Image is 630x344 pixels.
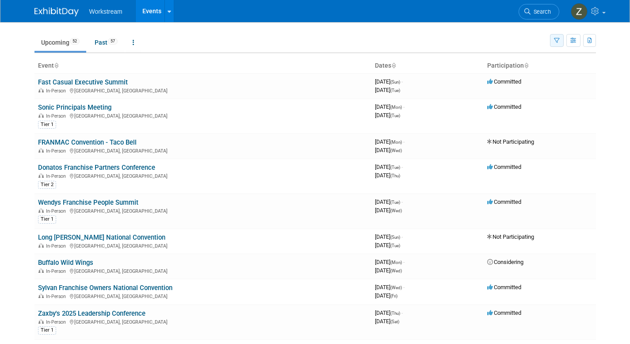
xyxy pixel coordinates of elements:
[375,78,403,85] span: [DATE]
[46,268,69,274] span: In-Person
[46,319,69,325] span: In-Person
[38,173,44,178] img: In-Person Event
[46,294,69,299] span: In-Person
[487,199,521,205] span: Committed
[391,62,396,69] a: Sort by Start Date
[38,148,44,153] img: In-Person Event
[524,62,528,69] a: Sort by Participation Type
[375,318,399,325] span: [DATE]
[401,310,403,316] span: -
[46,148,69,154] span: In-Person
[70,38,80,45] span: 52
[38,284,172,292] a: Sylvan Franchise Owners National Convention
[401,233,403,240] span: -
[34,34,86,51] a: Upcoming52
[390,311,400,316] span: (Thu)
[487,78,521,85] span: Committed
[487,103,521,110] span: Committed
[403,259,405,265] span: -
[403,284,405,290] span: -
[38,208,44,213] img: In-Person Event
[375,147,402,153] span: [DATE]
[390,319,399,324] span: (Sat)
[390,268,402,273] span: (Wed)
[487,310,521,316] span: Committed
[375,112,400,118] span: [DATE]
[390,243,400,248] span: (Tue)
[390,200,400,205] span: (Tue)
[88,34,124,51] a: Past57
[390,140,402,145] span: (Mon)
[38,121,56,129] div: Tier 1
[38,103,111,111] a: Sonic Principals Meeting
[38,310,145,317] a: Zaxby's 2025 Leadership Conference
[375,138,405,145] span: [DATE]
[401,164,403,170] span: -
[390,105,402,110] span: (Mon)
[375,292,397,299] span: [DATE]
[487,284,521,290] span: Committed
[38,292,368,299] div: [GEOGRAPHIC_DATA], [GEOGRAPHIC_DATA]
[38,172,368,179] div: [GEOGRAPHIC_DATA], [GEOGRAPHIC_DATA]
[46,88,69,94] span: In-Person
[38,78,128,86] a: Fast Casual Executive Summit
[390,208,402,213] span: (Wed)
[375,267,402,274] span: [DATE]
[46,173,69,179] span: In-Person
[38,233,165,241] a: Long [PERSON_NAME] National Convention
[38,294,44,298] img: In-Person Event
[375,233,403,240] span: [DATE]
[38,112,368,119] div: [GEOGRAPHIC_DATA], [GEOGRAPHIC_DATA]
[375,259,405,265] span: [DATE]
[519,4,559,19] a: Search
[375,242,400,248] span: [DATE]
[375,310,403,316] span: [DATE]
[108,38,118,45] span: 57
[403,138,405,145] span: -
[487,259,523,265] span: Considering
[403,103,405,110] span: -
[390,165,400,170] span: (Tue)
[390,260,402,265] span: (Mon)
[46,208,69,214] span: In-Person
[571,3,588,20] img: Zakiyah Hanani
[34,8,79,16] img: ExhibitDay
[375,199,403,205] span: [DATE]
[38,199,138,206] a: Wendys Franchise People Summit
[375,103,405,110] span: [DATE]
[390,113,400,118] span: (Tue)
[38,147,368,154] div: [GEOGRAPHIC_DATA], [GEOGRAPHIC_DATA]
[38,267,368,274] div: [GEOGRAPHIC_DATA], [GEOGRAPHIC_DATA]
[401,78,403,85] span: -
[38,268,44,273] img: In-Person Event
[54,62,58,69] a: Sort by Event Name
[38,207,368,214] div: [GEOGRAPHIC_DATA], [GEOGRAPHIC_DATA]
[375,207,402,214] span: [DATE]
[38,243,44,248] img: In-Person Event
[390,148,402,153] span: (Wed)
[38,164,155,172] a: Donatos Franchise Partners Conference
[487,138,534,145] span: Not Participating
[390,88,400,93] span: (Tue)
[38,318,368,325] div: [GEOGRAPHIC_DATA], [GEOGRAPHIC_DATA]
[38,215,56,223] div: Tier 1
[89,8,122,15] span: Workstream
[38,319,44,324] img: In-Person Event
[390,294,397,298] span: (Fri)
[390,173,400,178] span: (Thu)
[46,243,69,249] span: In-Person
[34,58,371,73] th: Event
[38,181,56,189] div: Tier 2
[371,58,484,73] th: Dates
[46,113,69,119] span: In-Person
[375,164,403,170] span: [DATE]
[375,87,400,93] span: [DATE]
[38,138,137,146] a: FRANMAC Convention - Taco Bell
[487,164,521,170] span: Committed
[38,242,368,249] div: [GEOGRAPHIC_DATA], [GEOGRAPHIC_DATA]
[401,199,403,205] span: -
[487,233,534,240] span: Not Participating
[390,285,402,290] span: (Wed)
[375,284,405,290] span: [DATE]
[38,326,56,334] div: Tier 1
